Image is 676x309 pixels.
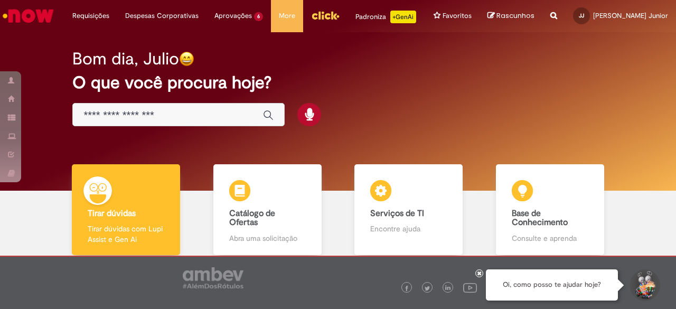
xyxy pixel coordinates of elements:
a: Tirar dúvidas Tirar dúvidas com Lupi Assist e Gen Ai [55,164,197,256]
b: Base de Conhecimento [512,208,568,228]
a: Rascunhos [487,11,534,21]
span: Requisições [72,11,109,21]
h2: O que você procura hoje? [72,73,603,92]
div: Oi, como posso te ajudar hoje? [486,269,618,301]
img: logo_footer_youtube.png [463,280,477,294]
b: Serviços de TI [370,208,424,219]
span: Favoritos [443,11,472,21]
img: logo_footer_linkedin.png [445,285,450,292]
a: Base de Conhecimento Consulte e aprenda [480,164,621,256]
span: More [279,11,295,21]
p: Encontre ajuda [370,223,447,234]
h2: Bom dia, Julio [72,50,179,68]
img: happy-face.png [179,51,194,67]
a: Catálogo de Ofertas Abra uma solicitação [197,164,339,256]
span: 6 [254,12,263,21]
p: Consulte e aprenda [512,233,588,244]
img: logo_footer_ambev_rotulo_gray.png [183,267,243,288]
span: [PERSON_NAME] Junior [593,11,668,20]
button: Iniciar Conversa de Suporte [628,269,660,301]
p: +GenAi [390,11,416,23]
img: ServiceNow [1,5,55,26]
img: click_logo_yellow_360x200.png [311,7,340,23]
img: logo_footer_twitter.png [425,286,430,291]
span: Rascunhos [496,11,534,21]
b: Tirar dúvidas [88,208,136,219]
a: Serviços de TI Encontre ajuda [338,164,480,256]
p: Abra uma solicitação [229,233,306,244]
span: Aprovações [214,11,252,21]
div: Padroniza [355,11,416,23]
b: Catálogo de Ofertas [229,208,275,228]
span: Despesas Corporativas [125,11,199,21]
span: JJ [579,12,584,19]
p: Tirar dúvidas com Lupi Assist e Gen Ai [88,223,164,245]
img: logo_footer_facebook.png [404,286,409,291]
